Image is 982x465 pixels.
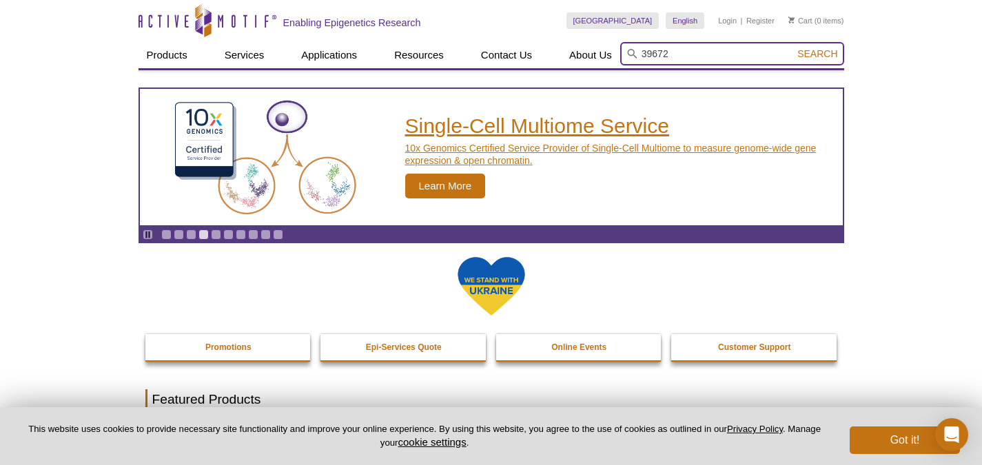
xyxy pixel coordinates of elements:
strong: Customer Support [718,342,790,352]
a: Go to slide 3 [186,229,196,240]
a: Single-Cell Multiome Service Single-Cell Multiome Service 10x Genomics Certified Service Provider... [140,89,843,225]
h2: Single-Cell Multiome Service [405,116,836,136]
a: Go to slide 10 [273,229,283,240]
a: Cart [788,16,812,25]
a: Privacy Policy [727,424,783,434]
span: Search [797,48,837,59]
a: Go to slide 9 [260,229,271,240]
a: Go to slide 2 [174,229,184,240]
a: Contact Us [473,42,540,68]
article: Single-Cell Multiome Service [140,89,843,225]
h2: Enabling Epigenetics Research [283,17,421,29]
a: English [666,12,704,29]
a: Go to slide 5 [211,229,221,240]
a: Resources [386,42,452,68]
button: Search [793,48,841,60]
span: Learn More [405,174,486,198]
button: Got it! [850,426,960,454]
a: Login [718,16,737,25]
a: [GEOGRAPHIC_DATA] [566,12,659,29]
img: Single-Cell Multiome Service [162,94,369,220]
button: cookie settings [398,436,466,448]
h2: Featured Products [145,389,837,410]
strong: Epi-Services Quote [366,342,442,352]
a: Online Events [496,334,663,360]
strong: Online Events [551,342,606,352]
input: Keyword, Cat. No. [620,42,844,65]
img: We Stand With Ukraine [457,256,526,317]
a: Customer Support [671,334,838,360]
a: Register [746,16,775,25]
li: (0 items) [788,12,844,29]
a: Go to slide 4 [198,229,209,240]
a: Applications [293,42,365,68]
a: About Us [561,42,620,68]
a: Promotions [145,334,312,360]
li: | [741,12,743,29]
strong: Promotions [205,342,252,352]
a: Go to slide 6 [223,229,234,240]
img: Your Cart [788,17,795,23]
p: This website uses cookies to provide necessary site functionality and improve your online experie... [22,423,827,449]
a: Go to slide 7 [236,229,246,240]
a: Go to slide 8 [248,229,258,240]
a: Epi-Services Quote [320,334,487,360]
p: 10x Genomics Certified Service Provider of Single-Cell Multiome to measure genome-wide gene expre... [405,142,836,167]
div: Open Intercom Messenger [935,418,968,451]
a: Toggle autoplay [143,229,153,240]
a: Products [139,42,196,68]
a: Services [216,42,273,68]
a: Go to slide 1 [161,229,172,240]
